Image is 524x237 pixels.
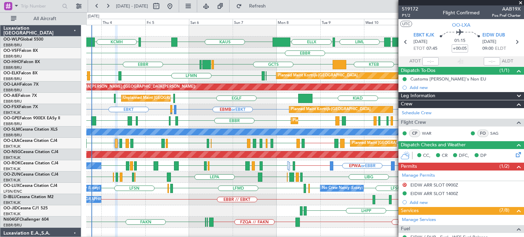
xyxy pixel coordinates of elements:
[409,58,421,65] span: ATOT
[409,130,420,137] div: CP
[402,172,435,179] a: Manage Permits
[3,71,19,75] span: OO-ELK
[3,173,58,177] a: OO-ZUNCessna Citation CJ4
[443,9,480,16] div: Flight Confirmed
[403,183,407,187] button: D
[3,105,19,109] span: OO-FSX
[423,152,431,159] span: CC,
[3,206,18,210] span: OO-JID
[480,152,486,159] span: DP
[401,207,419,215] span: Services
[482,32,505,39] span: EIDW DUB
[499,163,509,170] span: (1/2)
[401,141,466,149] span: Dispatch Checks and Weather
[492,5,521,13] span: AAB19X
[402,13,418,18] span: P1/2
[3,161,58,165] a: OO-ROKCessna Citation CJ4
[482,45,493,52] span: 09:00
[3,60,40,64] a: OO-HHOFalcon 8X
[3,99,22,104] a: EBBR/BRU
[401,100,412,108] span: Crew
[3,60,21,64] span: OO-HHO
[3,150,20,154] span: OO-NSG
[21,1,60,11] input: Trip Number
[3,166,20,172] a: EBKT/KJK
[442,152,448,159] span: CR
[452,21,470,29] span: OO-LXA
[459,152,469,159] span: DFC,
[477,130,489,137] div: FO
[3,173,20,177] span: OO-ZUN
[3,195,17,199] span: D-IBLU
[402,217,436,223] a: Manage Services
[3,144,20,149] a: EBKT/KJK
[410,85,521,90] div: Add new
[413,39,427,45] span: [DATE]
[276,19,320,25] div: Mon 8
[3,184,57,188] a: OO-LUXCessna Citation CJ4
[499,67,509,74] span: (1/1)
[454,38,465,44] span: 01:15
[3,38,20,42] span: OO-WLP
[145,19,189,25] div: Fri 5
[101,19,145,25] div: Thu 4
[3,195,54,199] a: D-IBLUCessna Citation M2
[426,45,437,52] span: 07:45
[410,199,521,205] div: Add new
[401,163,417,171] span: Permits
[189,19,233,25] div: Sat 6
[499,207,509,214] span: (7/8)
[410,76,486,82] div: Customs [PERSON_NAME]'s Non EU
[400,21,412,27] button: UTC
[3,133,22,138] a: EBBR/BRU
[3,139,57,143] a: OO-LXACessna Citation CJ4
[401,225,410,233] span: Fuel
[495,45,506,52] span: ELDT
[3,218,49,222] a: N604GFChallenger 604
[3,184,19,188] span: OO-LUX
[422,57,439,65] input: --:--
[3,128,58,132] a: OO-SLMCessna Citation XLS
[402,5,418,13] span: 519172
[492,13,521,18] span: Pos Pref Charter
[3,94,37,98] a: OO-AIEFalcon 7X
[3,211,20,217] a: EBKT/KJK
[3,65,22,70] a: EBBR/BRU
[233,19,276,25] div: Sun 7
[320,19,364,25] div: Tue 9
[502,58,513,65] span: ALDT
[3,49,19,53] span: OO-VSF
[3,139,19,143] span: OO-LXA
[413,32,434,39] span: EBKT KJK
[116,3,148,9] span: [DATE] - [DATE]
[3,83,20,87] span: OO-LAH
[401,119,426,127] span: Flight Crew
[3,178,20,183] a: EBKT/KJK
[3,128,20,132] span: OO-SLM
[3,223,22,228] a: EBBR/BRU
[413,45,425,52] span: ETOT
[293,116,416,126] div: Planned Maint [GEOGRAPHIC_DATA] ([GEOGRAPHIC_DATA] National)
[8,13,74,24] button: All Aircraft
[3,105,38,109] a: OO-FSXFalcon 7X
[482,39,496,45] span: [DATE]
[3,76,22,82] a: EBBR/BRU
[243,4,272,9] span: Refresh
[3,94,18,98] span: OO-AIE
[3,155,20,160] a: EBKT/KJK
[3,110,20,115] a: EBKT/KJK
[3,121,22,127] a: EBBR/BRU
[401,67,435,75] span: Dispatch To-Dos
[3,150,58,154] a: OO-NSGCessna Citation CJ4
[3,161,20,165] span: OO-ROK
[3,206,48,210] a: OO-JIDCessna CJ1 525
[3,71,38,75] a: OO-ELKFalcon 8X
[3,88,22,93] a: EBBR/BRU
[401,92,435,100] span: Leg Information
[278,71,358,81] div: Planned Maint Kortrijk-[GEOGRAPHIC_DATA]
[88,14,99,19] div: [DATE]
[410,182,458,188] div: EIDW ARR SLOT 0900Z
[402,110,432,117] a: Schedule Crew
[3,43,22,48] a: EBBR/BRU
[322,183,363,193] div: No Crew Nancy (Essey)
